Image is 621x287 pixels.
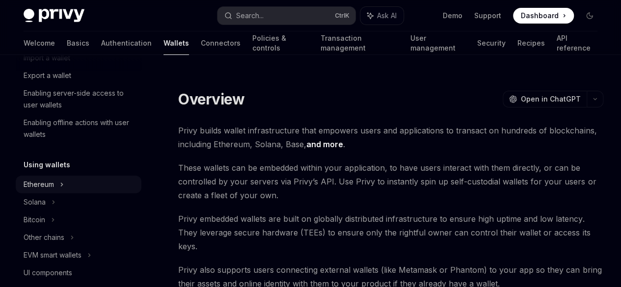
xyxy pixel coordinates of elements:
[24,70,71,81] div: Export a wallet
[178,90,244,108] h1: Overview
[24,267,72,279] div: UI components
[443,11,462,21] a: Demo
[513,8,574,24] a: Dashboard
[217,7,355,25] button: Search...CtrlK
[236,10,264,22] div: Search...
[503,91,587,107] button: Open in ChatGPT
[517,31,544,55] a: Recipes
[252,31,309,55] a: Policies & controls
[335,12,350,20] span: Ctrl K
[16,114,141,143] a: Enabling offline actions with user wallets
[101,31,152,55] a: Authentication
[24,117,135,140] div: Enabling offline actions with user wallets
[24,196,46,208] div: Solana
[477,31,505,55] a: Security
[521,11,559,21] span: Dashboard
[321,31,399,55] a: Transaction management
[178,161,603,202] span: These wallets can be embedded within your application, to have users interact with them directly,...
[521,94,581,104] span: Open in ChatGPT
[178,124,603,151] span: Privy builds wallet infrastructure that empowers users and applications to transact on hundreds o...
[474,11,501,21] a: Support
[306,139,343,150] a: and more
[24,9,84,23] img: dark logo
[24,249,81,261] div: EVM smart wallets
[24,159,70,171] h5: Using wallets
[24,232,64,243] div: Other chains
[410,31,465,55] a: User management
[582,8,597,24] button: Toggle dark mode
[24,31,55,55] a: Welcome
[178,212,603,253] span: Privy embedded wallets are built on globally distributed infrastructure to ensure high uptime and...
[377,11,397,21] span: Ask AI
[16,84,141,114] a: Enabling server-side access to user wallets
[556,31,597,55] a: API reference
[24,179,54,190] div: Ethereum
[24,87,135,111] div: Enabling server-side access to user wallets
[163,31,189,55] a: Wallets
[67,31,89,55] a: Basics
[16,67,141,84] a: Export a wallet
[16,264,141,282] a: UI components
[201,31,241,55] a: Connectors
[360,7,404,25] button: Ask AI
[24,214,45,226] div: Bitcoin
